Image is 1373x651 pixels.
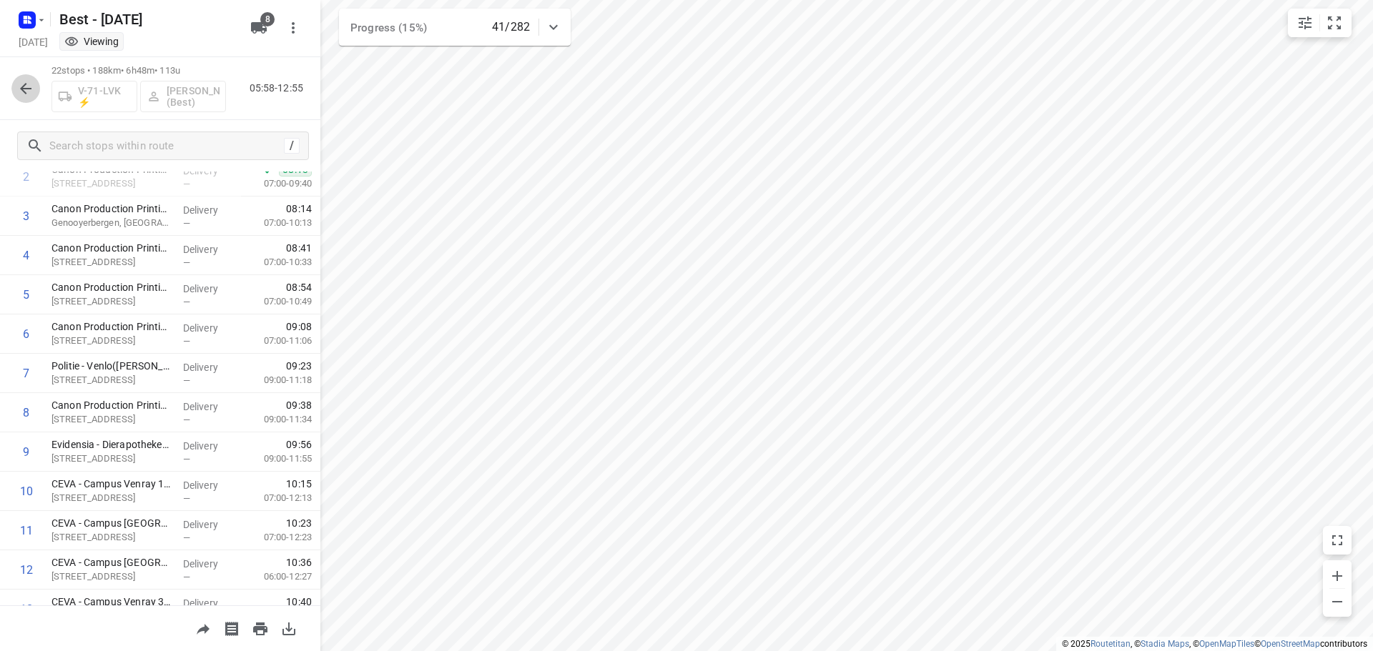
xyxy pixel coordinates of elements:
[51,64,226,78] p: 22 stops • 188km • 6h48m • 113u
[217,621,246,635] span: Print shipping labels
[51,530,172,545] p: [STREET_ADDRESS]
[183,572,190,582] span: —
[241,373,312,387] p: 09:00-11:18
[183,596,236,610] p: Delivery
[1091,639,1131,649] a: Routetitan
[279,14,307,42] button: More
[49,135,284,157] input: Search stops within route
[51,477,172,491] p: CEVA - Campus Venray 1 (Marcel Thomassen)
[183,414,190,425] span: —
[183,493,190,504] span: —
[51,294,172,309] p: Van der Grintenstraat 10, Venlo
[183,360,236,374] p: Delivery
[241,334,312,348] p: 07:00-11:06
[286,319,312,334] span: 09:08
[183,297,190,307] span: —
[20,524,33,537] div: 11
[241,255,312,269] p: 07:00-10:33
[183,439,236,453] p: Delivery
[183,375,190,386] span: —
[286,398,312,412] span: 09:38
[245,14,273,42] button: 8
[250,81,309,96] p: 05:58-12:55
[51,319,172,334] p: Canon Production Printing Netherlands - Van de Grintenstraat 3(Kim Lemmen/ Sandra Zeevenhoven)
[183,164,236,178] p: Delivery
[23,288,29,302] div: 5
[492,19,530,36] p: 41/282
[51,202,172,216] p: Canon Production Printing Netherlands - Sint Urbanusweg 102(Kim Lemmen/ Sandra Zeevenhoven)
[23,445,29,459] div: 9
[51,555,172,570] p: CEVA - Campus Venray 4(Richelle van Soest)
[51,241,172,255] p: Canon Production Printing Netherlands - van der Grintenstraat 1(Kim Lemmen/ Sandra Zeevenhoven)
[183,257,190,268] span: —
[183,218,190,229] span: —
[51,216,172,230] p: Genooyerbergen, [GEOGRAPHIC_DATA]
[1288,9,1352,37] div: small contained button group
[241,412,312,427] p: 09:00-11:34
[23,170,29,184] div: 2
[23,249,29,262] div: 4
[189,621,217,635] span: Share route
[183,336,190,347] span: —
[241,491,312,505] p: 07:00-12:13
[241,570,312,584] p: 06:00-12:27
[275,621,303,635] span: Download route
[23,327,29,341] div: 6
[1261,639,1320,649] a: OpenStreetMap
[1291,9,1319,37] button: Map settings
[286,359,312,373] span: 09:23
[183,179,190,189] span: —
[183,478,236,492] p: Delivery
[183,454,190,464] span: —
[183,532,190,543] span: —
[51,516,172,530] p: CEVA - Campus Venray 2(Ilse Beuving)
[51,280,172,294] p: Canon Production Printing Netherlands - HQA(Kim Lemmen/ Sandra Zeevenhoven)
[286,516,312,530] span: 10:23
[51,373,172,387] p: [STREET_ADDRESS]
[286,555,312,570] span: 10:36
[51,570,172,584] p: [STREET_ADDRESS]
[286,437,312,452] span: 09:56
[183,242,236,257] p: Delivery
[260,12,275,26] span: 8
[1199,639,1254,649] a: OpenMapTiles
[286,477,312,491] span: 10:15
[183,203,236,217] p: Delivery
[241,177,312,191] p: 07:00-09:40
[23,209,29,223] div: 3
[286,280,312,294] span: 08:54
[51,359,172,373] p: Politie - Venlo(Jeannine Geuskens)
[51,595,172,609] p: CEVA - Campus Venray 3(Marcel Thomassen)
[51,452,172,466] p: [STREET_ADDRESS]
[183,282,236,296] p: Delivery
[183,557,236,571] p: Delivery
[286,241,312,255] span: 08:41
[241,216,312,230] p: 07:00-10:13
[20,484,33,498] div: 10
[23,406,29,419] div: 8
[183,321,236,335] p: Delivery
[246,621,275,635] span: Print route
[20,602,33,616] div: 13
[51,398,172,412] p: Canon Production Printing Netherlands - Tjalkkade 12(Kim Lemmen/ Sandra Zeevenhoven)
[51,334,172,348] p: Van der Grintenstraat 3, Venlo
[339,9,571,46] div: Progress (15%)41/282
[23,367,29,380] div: 7
[350,21,427,34] span: Progress (15%)
[183,517,236,532] p: Delivery
[1141,639,1189,649] a: Stadia Maps
[51,491,172,505] p: [STREET_ADDRESS]
[241,452,312,466] p: 09:00-11:55
[284,138,300,154] div: /
[20,563,33,577] div: 12
[51,412,172,427] p: [STREET_ADDRESS]
[241,530,312,545] p: 07:00-12:23
[1062,639,1367,649] li: © 2025 , © , © © contributors
[51,255,172,269] p: Van der Grintenstraat 1, Venlo
[286,202,312,216] span: 08:14
[241,294,312,309] p: 07:00-10:49
[64,34,119,49] div: You are currently in view mode. To make any changes, go to edit project.
[183,399,236,414] p: Delivery
[286,595,312,609] span: 10:40
[51,177,172,191] p: Sint Urbanusweg 17, Venlo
